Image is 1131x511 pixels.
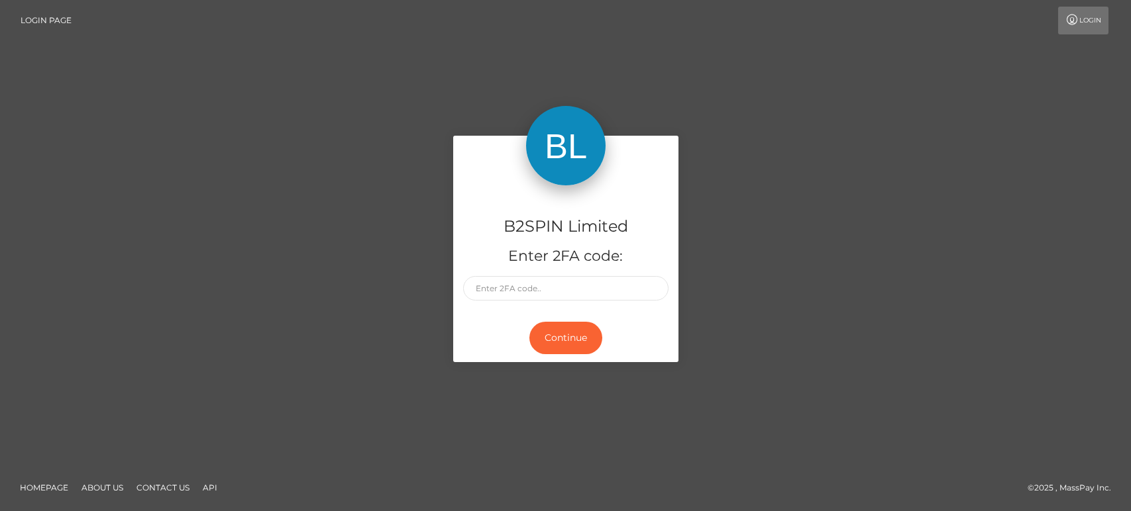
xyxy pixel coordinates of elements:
a: About Us [76,477,129,498]
a: Login [1058,7,1108,34]
div: © 2025 , MassPay Inc. [1028,481,1121,495]
a: Login Page [21,7,72,34]
a: API [197,477,223,498]
h5: Enter 2FA code: [463,246,669,267]
input: Enter 2FA code.. [463,276,669,301]
img: B2SPIN Limited [526,106,606,185]
a: Homepage [15,477,74,498]
button: Continue [529,322,602,354]
h4: B2SPIN Limited [463,215,669,238]
a: Contact Us [131,477,195,498]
